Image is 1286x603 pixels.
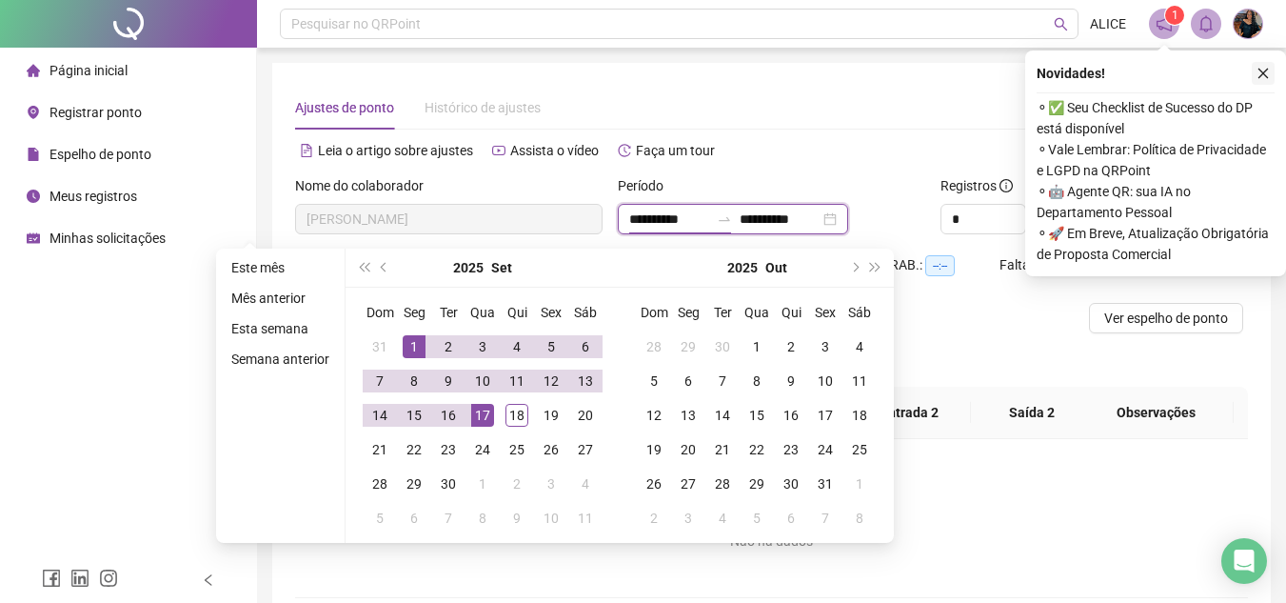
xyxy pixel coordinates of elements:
div: 13 [574,370,597,392]
div: 29 [677,335,700,358]
td: 2025-09-22 [397,432,431,467]
th: Saída 2 [971,387,1093,439]
div: 18 [848,404,871,427]
td: 2025-09-09 [431,364,465,398]
span: --:-- [925,255,955,276]
li: Este mês [224,256,337,279]
td: 2025-09-12 [534,364,568,398]
td: 2025-09-14 [363,398,397,432]
div: 14 [368,404,391,427]
span: history [618,144,631,157]
div: 20 [677,438,700,461]
span: Ver espelho de ponto [1104,308,1228,329]
li: Semana anterior [224,348,337,371]
sup: 1 [1165,6,1184,25]
div: 4 [711,507,734,530]
button: super-next-year [865,249,886,287]
td: 2025-10-03 [534,467,568,501]
span: close [1256,67,1270,80]
td: 2025-11-01 [842,467,877,501]
div: 31 [368,335,391,358]
div: 13 [677,404,700,427]
span: linkedin [70,569,89,588]
div: 28 [711,472,734,495]
div: 20 [574,404,597,427]
div: 16 [780,404,802,427]
td: 2025-10-10 [534,501,568,535]
div: 30 [437,472,460,495]
td: 2025-09-28 [363,467,397,501]
td: 2025-10-24 [808,432,842,467]
span: ⚬ 🚀 Em Breve, Atualização Obrigatória de Proposta Comercial [1037,223,1275,265]
th: Seg [397,295,431,330]
div: 18 [505,404,528,427]
th: Sáb [568,295,603,330]
span: ⚬ Vale Lembrar: Política de Privacidade e LGPD na QRPoint [1037,139,1275,181]
div: 30 [711,335,734,358]
th: Ter [705,295,740,330]
span: Minhas solicitações [49,231,166,246]
td: 2025-10-08 [740,364,774,398]
button: next-year [843,249,864,287]
div: 9 [437,370,460,392]
label: Nome do colaborador [295,175,436,196]
span: left [202,573,215,587]
div: 27 [677,472,700,495]
td: 2025-10-01 [465,467,500,501]
div: 28 [643,335,665,358]
span: ALICE [1090,13,1126,34]
td: 2025-10-29 [740,467,774,501]
td: 2025-10-14 [705,398,740,432]
div: 27 [574,438,597,461]
span: Registrar ponto [49,105,142,120]
td: 2025-09-20 [568,398,603,432]
span: notification [1156,15,1173,32]
th: Seg [671,295,705,330]
button: prev-year [374,249,395,287]
div: 19 [643,438,665,461]
th: Dom [363,295,397,330]
div: 11 [505,370,528,392]
td: 2025-11-03 [671,501,705,535]
div: H. TRAB.: [866,254,999,276]
th: Sáb [842,295,877,330]
div: 23 [780,438,802,461]
td: 2025-10-09 [774,364,808,398]
td: 2025-10-04 [568,467,603,501]
button: month panel [765,249,787,287]
td: 2025-09-26 [534,432,568,467]
div: 26 [540,438,563,461]
th: Entrada 2 [849,387,971,439]
th: Qua [465,295,500,330]
span: file-text [300,144,313,157]
td: 2025-10-02 [774,330,808,364]
span: Meus registros [49,189,137,204]
div: 5 [368,507,391,530]
span: instagram [99,569,118,588]
td: 2025-09-11 [500,364,534,398]
td: 2025-09-10 [465,364,500,398]
div: 5 [643,370,665,392]
td: 2025-09-15 [397,398,431,432]
td: 2025-09-19 [534,398,568,432]
div: 6 [677,370,700,392]
div: 1 [403,335,425,358]
span: Faltas: [999,257,1042,272]
div: 25 [505,438,528,461]
div: 15 [403,404,425,427]
td: 2025-10-27 [671,467,705,501]
div: 1 [471,472,494,495]
div: 4 [505,335,528,358]
td: 2025-09-03 [465,330,500,364]
th: Qui [500,295,534,330]
div: 6 [780,507,802,530]
td: 2025-10-16 [774,398,808,432]
td: 2025-10-13 [671,398,705,432]
td: 2025-10-05 [363,501,397,535]
td: 2025-09-24 [465,432,500,467]
th: Ter [431,295,465,330]
td: 2025-09-23 [431,432,465,467]
div: 8 [848,507,871,530]
div: Open Intercom Messenger [1221,538,1267,584]
div: 11 [574,507,597,530]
